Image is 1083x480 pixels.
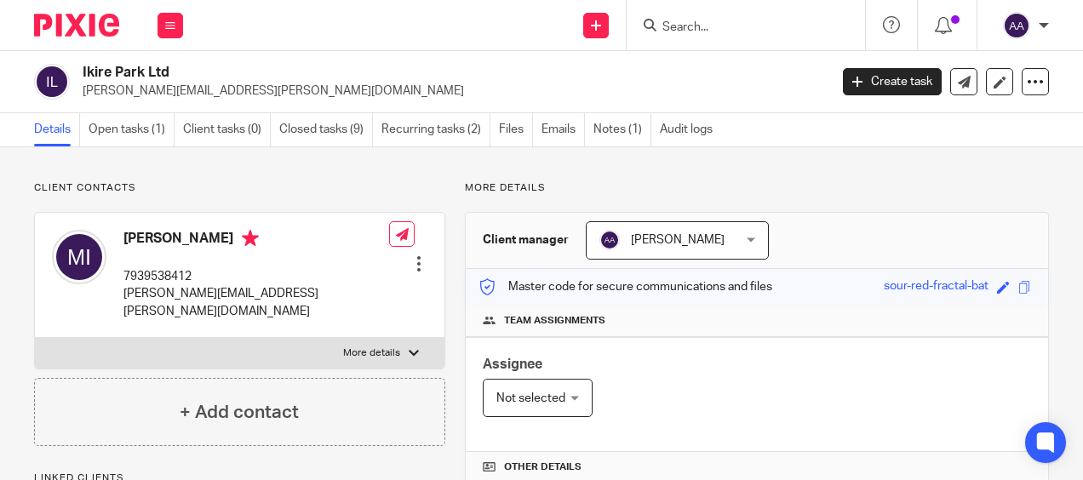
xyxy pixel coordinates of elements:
[465,181,1049,195] p: More details
[884,277,988,297] div: sour-red-fractal-bat
[34,14,119,37] img: Pixie
[34,181,445,195] p: Client contacts
[660,113,721,146] a: Audit logs
[483,231,569,249] h3: Client manager
[34,113,80,146] a: Details
[504,460,582,474] span: Other details
[599,230,620,250] img: svg%3E
[593,113,651,146] a: Notes (1)
[661,20,814,36] input: Search
[83,83,817,100] p: [PERSON_NAME][EMAIL_ADDRESS][PERSON_NAME][DOMAIN_NAME]
[631,234,725,246] span: [PERSON_NAME]
[343,346,400,360] p: More details
[843,68,942,95] a: Create task
[499,113,533,146] a: Files
[123,268,389,285] p: 7939538412
[183,113,271,146] a: Client tasks (0)
[52,230,106,284] img: svg%3E
[1003,12,1030,39] img: svg%3E
[483,357,542,371] span: Assignee
[381,113,490,146] a: Recurring tasks (2)
[34,64,70,100] img: svg%3E
[496,392,565,404] span: Not selected
[279,113,373,146] a: Closed tasks (9)
[180,399,299,426] h4: + Add contact
[123,230,389,251] h4: [PERSON_NAME]
[541,113,585,146] a: Emails
[242,230,259,247] i: Primary
[89,113,175,146] a: Open tasks (1)
[83,64,670,82] h2: Ikire Park Ltd
[504,314,605,328] span: Team assignments
[123,285,389,320] p: [PERSON_NAME][EMAIL_ADDRESS][PERSON_NAME][DOMAIN_NAME]
[478,278,772,295] p: Master code for secure communications and files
